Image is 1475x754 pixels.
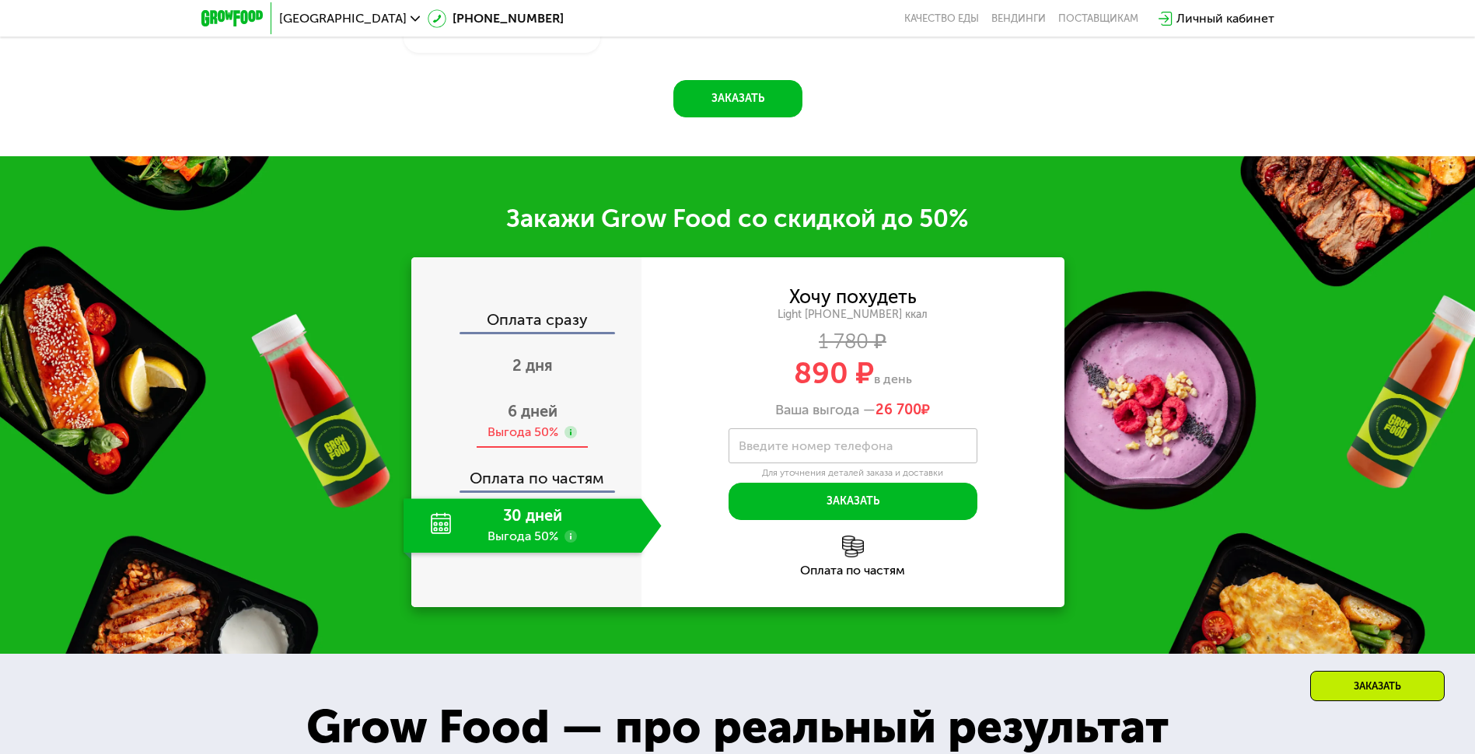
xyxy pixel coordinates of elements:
span: 26 700 [876,401,921,418]
img: l6xcnZfty9opOoJh.png [842,536,864,557]
label: Введите номер телефона [739,442,893,450]
span: 6 дней [508,402,557,421]
span: ₽ [876,402,930,419]
div: Для уточнения деталей заказа и доставки [729,467,977,480]
button: Заказать [729,483,977,520]
span: в день [874,372,912,386]
div: Хочу похудеть [789,288,917,305]
div: Оплата по частям [413,455,641,490]
div: Ваша выгода — [641,402,1064,419]
a: [PHONE_NUMBER] [428,9,564,28]
a: Вендинги [991,12,1046,25]
span: [GEOGRAPHIC_DATA] [279,12,407,25]
div: Заказать [1310,671,1445,701]
span: 890 ₽ [794,355,874,391]
div: 1 780 ₽ [641,333,1064,351]
button: Заказать [673,80,802,117]
div: Оплата по частям [641,564,1064,577]
div: Light [PHONE_NUMBER] ккал [641,308,1064,322]
div: Оплата сразу [413,312,641,332]
div: Личный кабинет [1176,9,1274,28]
a: Качество еды [904,12,979,25]
span: 2 дня [512,356,553,375]
div: Выгода 50% [488,424,558,441]
div: поставщикам [1058,12,1138,25]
